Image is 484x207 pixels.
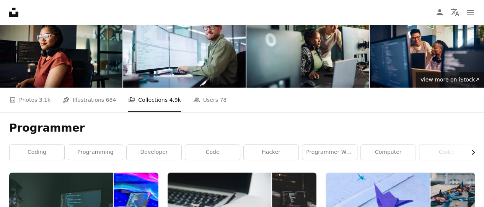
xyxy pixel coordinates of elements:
button: Menu [463,5,478,20]
a: developer [127,145,181,160]
span: View more on iStock ↗ [420,77,479,83]
img: Software engineers collaborating on a project, analyzing code on computer monitors in office [246,6,369,88]
a: code [185,145,240,160]
a: programmer wallpaper [302,145,357,160]
span: 3.1k [39,96,51,104]
a: computer [361,145,416,160]
a: Illustrations 684 [63,88,116,112]
img: Computer Programmer Writing Program Code On Computer [123,6,246,88]
a: Log in / Sign up [432,5,447,20]
span: 78 [220,96,227,104]
a: Users 78 [193,88,227,112]
button: Language [447,5,463,20]
a: hacker [244,145,298,160]
a: View more on iStock↗ [416,72,484,88]
h1: Programmer [9,121,475,135]
a: coder [419,145,474,160]
a: Photos 3.1k [9,88,51,112]
a: Home — Unsplash [9,8,18,17]
a: coding [10,145,64,160]
button: scroll list to the right [466,145,475,160]
span: 684 [106,96,116,104]
a: programming [68,145,123,160]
